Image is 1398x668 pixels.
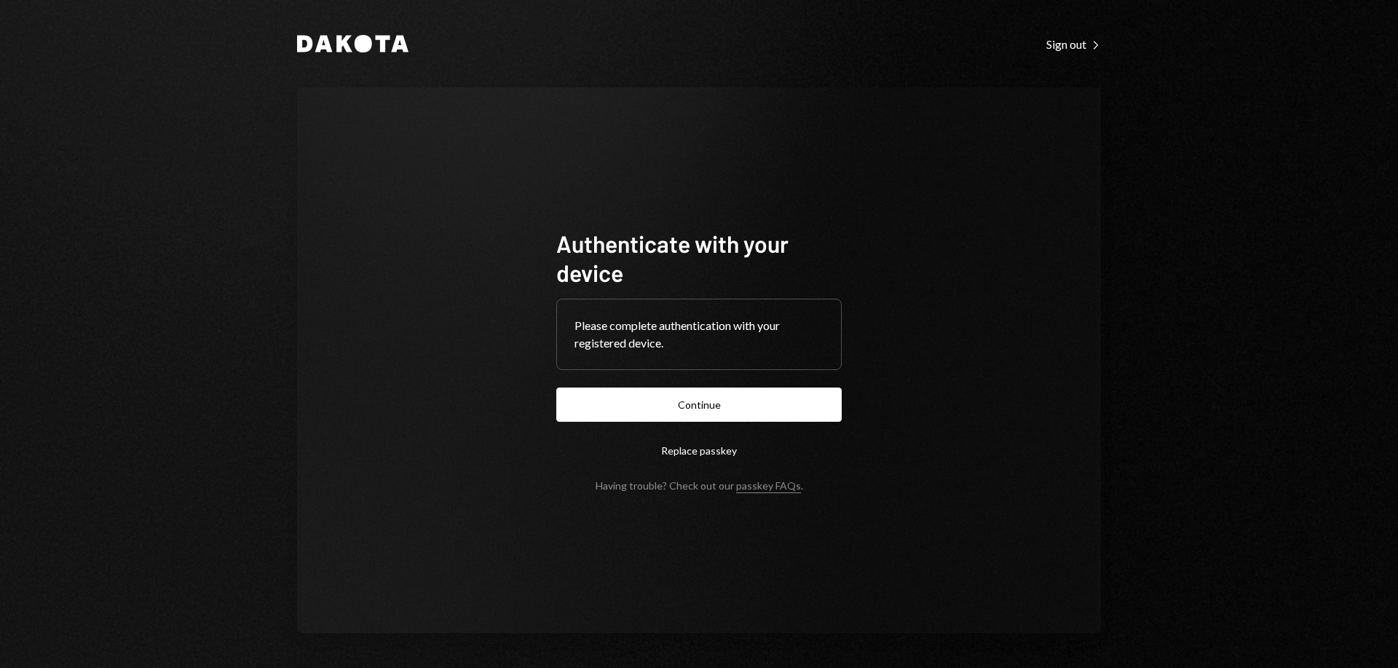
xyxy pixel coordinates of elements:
[1046,37,1101,52] div: Sign out
[1046,36,1101,52] a: Sign out
[556,388,842,422] button: Continue
[556,433,842,468] button: Replace passkey
[574,317,824,352] div: Please complete authentication with your registered device.
[596,479,803,492] div: Having trouble? Check out our .
[736,479,801,493] a: passkey FAQs
[556,229,842,287] h1: Authenticate with your device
